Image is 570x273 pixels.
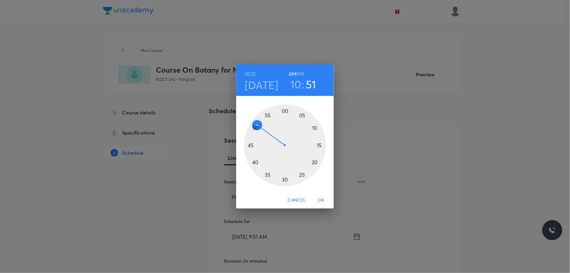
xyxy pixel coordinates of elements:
[297,70,304,78] button: PM
[290,78,301,91] button: 10
[306,78,316,91] button: 51
[302,78,305,91] h3: :
[245,78,278,92] button: [DATE]
[285,194,309,206] button: Cancel
[311,194,331,206] button: OK
[288,70,296,78] button: AM
[245,70,256,78] button: 2025
[288,196,306,204] span: Cancel
[314,196,329,204] span: OK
